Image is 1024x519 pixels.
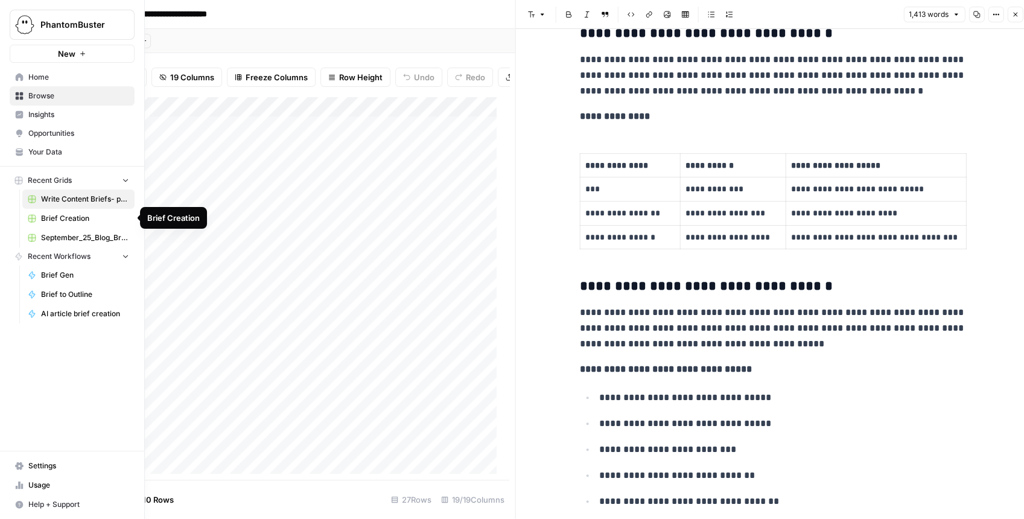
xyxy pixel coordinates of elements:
span: Redo [466,71,485,83]
span: Settings [28,460,129,471]
button: Workspace: PhantomBuster [10,10,135,40]
span: Recent Workflows [28,251,91,262]
a: Brief Creation [22,209,135,228]
button: 1,413 words [903,7,965,22]
span: Add 10 Rows [126,494,174,506]
button: Undo [395,68,442,87]
div: 27 Rows [386,490,436,509]
button: Recent Grids [10,171,135,189]
span: Brief Gen [41,270,129,281]
span: 1,413 words [909,9,949,20]
a: Brief Gen [22,266,135,285]
span: Brief to Outline [41,289,129,300]
span: Insights [28,109,129,120]
span: New [58,48,75,60]
span: AI article brief creation [41,308,129,319]
span: Help + Support [28,499,129,510]
a: Usage [10,476,135,495]
button: Redo [447,68,493,87]
a: Brief to Outline [22,285,135,304]
img: PhantomBuster Logo [14,14,36,36]
button: Freeze Columns [227,68,316,87]
span: Browse [28,91,129,101]
a: Settings [10,456,135,476]
button: Recent Workflows [10,247,135,266]
span: Brief Creation [41,213,129,224]
span: Row Height [339,71,383,83]
span: PhantomBuster [40,19,113,31]
span: Freeze Columns [246,71,308,83]
a: Browse [10,86,135,106]
button: Row Height [320,68,390,87]
span: September_25_Blog_Briefs.csv [41,232,129,243]
div: 19/19 Columns [436,490,509,509]
a: Opportunities [10,124,135,143]
a: Write Content Briefs- pre-built flows [22,189,135,209]
button: Help + Support [10,495,135,514]
span: 19 Columns [170,71,214,83]
button: 19 Columns [151,68,222,87]
a: Insights [10,105,135,124]
button: New [10,45,135,63]
span: Recent Grids [28,175,72,186]
span: Your Data [28,147,129,158]
a: September_25_Blog_Briefs.csv [22,228,135,247]
a: AI article brief creation [22,304,135,323]
span: Opportunities [28,128,129,139]
a: Home [10,68,135,87]
span: Undo [414,71,434,83]
span: Usage [28,480,129,491]
a: Your Data [10,142,135,162]
span: Write Content Briefs- pre-built flows [41,194,129,205]
span: Home [28,72,129,83]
